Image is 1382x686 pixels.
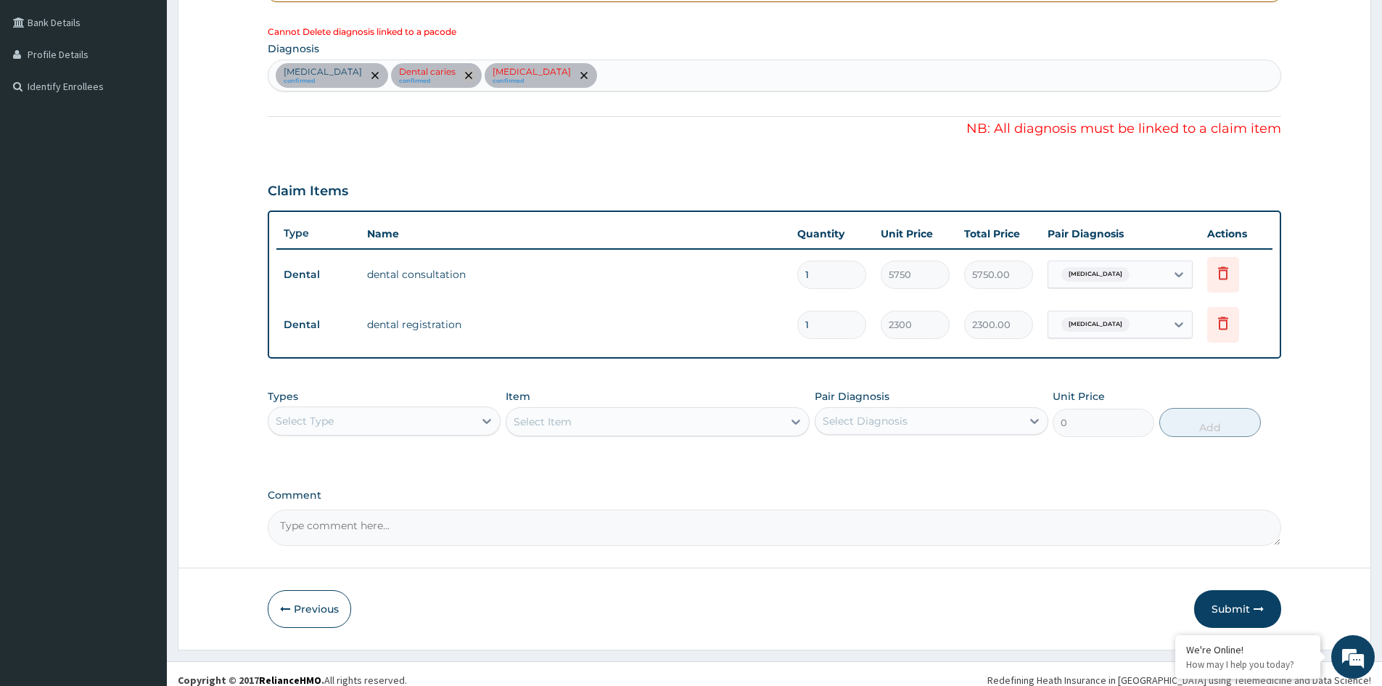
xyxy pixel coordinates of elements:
[369,69,382,82] span: remove selection option
[360,310,790,339] td: dental registration
[462,69,475,82] span: remove selection option
[823,414,908,428] div: Select Diagnosis
[1186,658,1309,671] p: How may I help you today?
[284,66,362,78] p: [MEDICAL_DATA]
[790,219,873,248] th: Quantity
[276,414,334,428] div: Select Type
[1159,408,1261,437] button: Add
[873,219,957,248] th: Unit Price
[268,184,348,200] h3: Claim Items
[268,590,351,628] button: Previous
[1194,590,1281,628] button: Submit
[506,389,530,404] label: Item
[84,183,200,330] span: We're online!
[577,69,591,82] span: remove selection option
[493,78,571,85] small: confirmed
[1186,643,1309,656] div: We're Online!
[276,261,360,288] td: Dental
[268,120,1281,139] p: NB: All diagnosis must be linked to a claim item
[276,311,360,338] td: Dental
[815,389,889,404] label: Pair Diagnosis
[399,78,456,85] small: confirmed
[399,66,456,78] p: Dental caries
[360,260,790,289] td: dental consultation
[1061,317,1130,332] span: [MEDICAL_DATA]
[360,219,790,248] th: Name
[493,66,571,78] p: [MEDICAL_DATA]
[75,81,244,100] div: Chat with us now
[238,7,273,42] div: Minimize live chat window
[7,396,276,447] textarea: Type your message and hit 'Enter'
[1200,219,1272,248] th: Actions
[27,73,59,109] img: d_794563401_company_1708531726252_794563401
[276,220,360,247] th: Type
[268,489,1281,502] label: Comment
[268,41,319,56] label: Diagnosis
[268,391,298,403] label: Types
[284,78,362,85] small: confirmed
[1053,389,1105,404] label: Unit Price
[1061,267,1130,282] span: [MEDICAL_DATA]
[957,219,1040,248] th: Total Price
[268,25,1281,38] div: Cannot Delete diagnosis linked to a pacode
[1040,219,1200,248] th: Pair Diagnosis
